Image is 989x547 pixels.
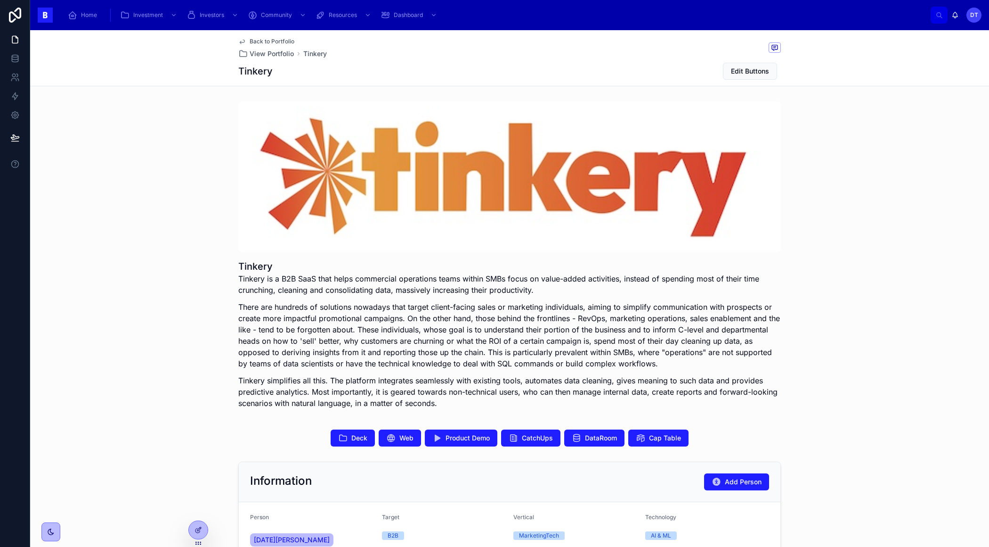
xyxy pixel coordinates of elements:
button: Deck [331,430,375,447]
span: Technology [645,514,676,521]
span: Cap Table [649,433,681,443]
h1: Tinkery [238,65,273,78]
a: Investment [117,7,182,24]
span: Back to Portfolio [250,38,294,45]
button: DataRoom [564,430,624,447]
div: AI & ML [651,531,671,540]
span: View Portfolio [250,49,294,58]
div: scrollable content [60,5,931,25]
p: Tinkery simplifies all this. The platform integrates seamlessly with existing tools, automates da... [238,375,781,409]
span: Resources [329,11,357,19]
span: CatchUps [522,433,553,443]
span: Target [382,514,399,521]
span: Add Person [725,477,762,487]
span: Deck [351,433,367,443]
h1: Tinkery [238,260,781,273]
span: [DATE][PERSON_NAME] [254,535,330,545]
a: Dashboard [378,7,442,24]
p: Tinkery is a B2B SaaS that helps commercial operations teams within SMBs focus on value-added act... [238,273,781,296]
span: Edit Buttons [731,66,769,76]
span: Web [399,433,413,443]
a: Resources [313,7,376,24]
span: Community [261,11,292,19]
a: Community [245,7,311,24]
span: Person [250,514,269,521]
span: Investment [133,11,163,19]
a: [DATE][PERSON_NAME] [250,533,333,547]
button: Add Person [704,473,769,490]
h2: Information [250,473,312,489]
span: Home [81,11,97,19]
span: Vertical [513,514,534,521]
img: App logo [38,8,53,23]
span: Investors [200,11,224,19]
button: Cap Table [628,430,689,447]
button: Web [379,430,421,447]
a: Tinkery [303,49,327,58]
a: Home [65,7,104,24]
span: Dashboard [394,11,423,19]
button: Edit Buttons [723,63,777,80]
span: DataRoom [585,433,617,443]
span: Product Demo [446,433,490,443]
button: Product Demo [425,430,497,447]
div: B2B [388,531,398,540]
a: View Portfolio [238,49,294,58]
a: Back to Portfolio [238,38,294,45]
button: CatchUps [501,430,560,447]
div: MarketingTech [519,531,559,540]
a: Investors [184,7,243,24]
p: There are hundreds of solutions nowadays that target client-facing sales or marketing individuals... [238,301,781,369]
span: DT [970,11,978,19]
